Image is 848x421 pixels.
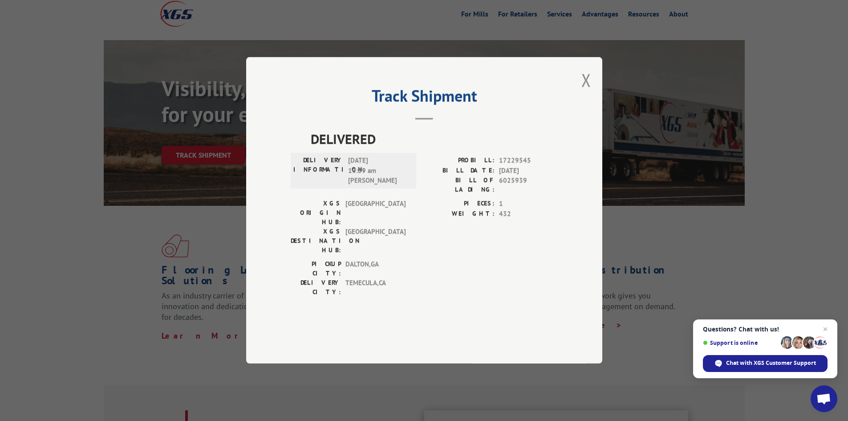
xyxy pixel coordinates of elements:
[499,156,558,166] span: 17229545
[311,129,558,149] span: DELIVERED
[424,176,495,195] label: BILL OF LADING:
[291,90,558,106] h2: Track Shipment
[581,68,591,92] button: Close modal
[291,260,341,278] label: PICKUP CITY:
[424,166,495,176] label: BILL DATE:
[424,209,495,219] label: WEIGHT:
[703,339,778,346] span: Support is online
[703,326,828,333] span: Questions? Chat with us!
[291,278,341,297] label: DELIVERY CITY:
[499,199,558,209] span: 1
[703,355,828,372] div: Chat with XGS Customer Support
[726,359,816,367] span: Chat with XGS Customer Support
[291,227,341,255] label: XGS DESTINATION HUB:
[499,209,558,219] span: 432
[820,324,831,335] span: Close chat
[424,156,495,166] label: PROBILL:
[291,199,341,227] label: XGS ORIGIN HUB:
[348,156,408,186] span: [DATE] 10:59 am [PERSON_NAME]
[499,176,558,195] span: 6025939
[424,199,495,209] label: PIECES:
[345,278,406,297] span: TEMECULA , CA
[293,156,344,186] label: DELIVERY INFORMATION:
[811,385,837,412] div: Open chat
[499,166,558,176] span: [DATE]
[345,227,406,255] span: [GEOGRAPHIC_DATA]
[345,199,406,227] span: [GEOGRAPHIC_DATA]
[345,260,406,278] span: DALTON , GA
